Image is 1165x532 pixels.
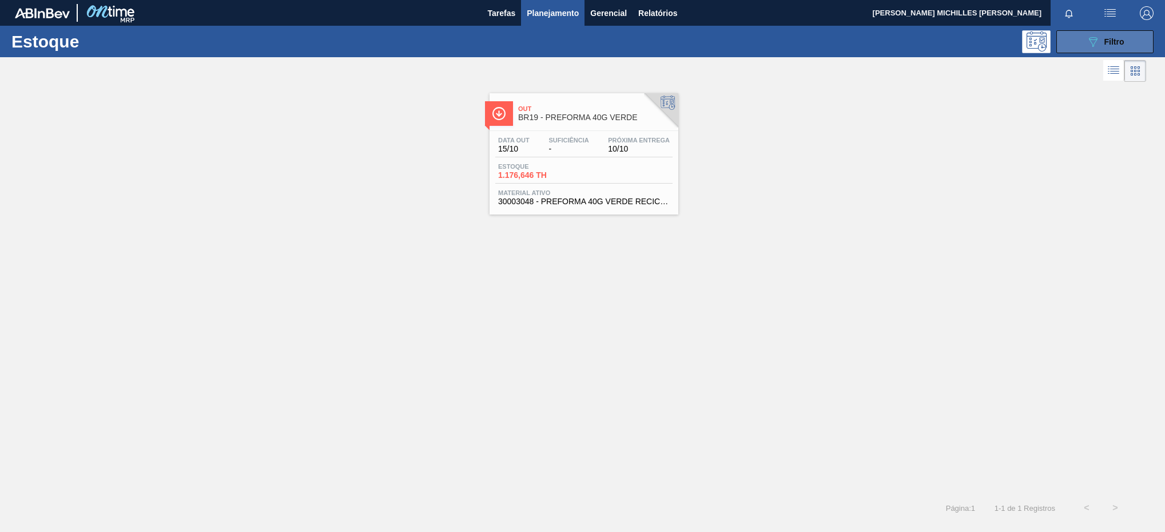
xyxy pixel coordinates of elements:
span: Data out [498,137,530,144]
span: Página : 1 [946,504,975,513]
span: Filtro [1104,37,1124,46]
div: Pogramando: nenhum usuário selecionado [1022,30,1051,53]
span: Suficiência [548,137,589,144]
span: Estoque [498,163,578,170]
button: Filtro [1056,30,1154,53]
span: Planejamento [527,6,579,20]
span: 1 - 1 de 1 Registros [992,504,1055,513]
span: BR19 - PREFORMA 40G VERDE [518,113,673,122]
span: 15/10 [498,145,530,153]
a: ÍconeOutBR19 - PREFORMA 40G VERDEData out15/10Suficiência-Próxima Entrega10/10Estoque1.176,646 TH... [481,85,684,215]
span: Próxima Entrega [608,137,670,144]
span: 1.176,646 TH [498,171,578,180]
img: Ícone [492,106,506,121]
span: Relatórios [638,6,677,20]
span: - [548,145,589,153]
div: Visão em Cards [1124,60,1146,82]
button: < [1072,494,1101,522]
span: Gerencial [590,6,627,20]
img: TNhmsLtSVTkK8tSr43FrP2fwEKptu5GPRR3wAAAABJRU5ErkJggg== [15,8,70,18]
div: Visão em Lista [1103,60,1124,82]
button: Notificações [1051,5,1087,21]
button: > [1101,494,1130,522]
span: 10/10 [608,145,670,153]
img: Logout [1140,6,1154,20]
h1: Estoque [11,35,184,48]
img: userActions [1103,6,1117,20]
span: Tarefas [487,6,515,20]
span: 30003048 - PREFORMA 40G VERDE RECICLADA [498,197,670,206]
span: Material ativo [498,189,670,196]
span: Out [518,105,673,112]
